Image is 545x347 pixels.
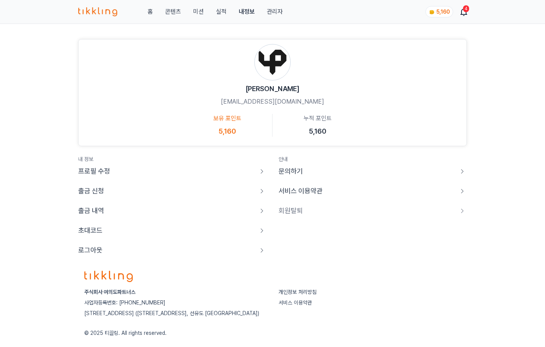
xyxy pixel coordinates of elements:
[436,9,450,15] span: 5,160
[267,7,283,16] a: 관리자
[463,5,469,12] div: 4
[84,271,133,282] img: logo
[279,155,467,163] h2: 안내
[221,97,324,106] p: [EMAIL_ADDRESS][DOMAIN_NAME]
[78,155,266,163] h2: 내 정보
[213,114,241,123] p: 보유 포인트
[78,166,110,177] p: 프로필 수정
[84,329,461,337] p: © 2025 티끌링. All rights reserved.
[216,7,227,16] a: 실적
[78,205,266,216] a: 출금 내역
[78,166,266,177] a: 프로필 수정
[78,205,104,216] p: 출금 내역
[219,126,236,137] p: 5,160
[78,225,266,236] a: 초대코드
[78,225,102,236] p: 초대코드
[309,126,326,137] p: 5,160
[279,289,317,295] a: 개인정보 처리방침
[304,114,332,123] p: 누적 포인트
[148,7,153,16] a: 홈
[461,7,467,16] a: 4
[239,7,255,16] a: 내정보
[84,299,266,306] p: 사업자등록번호: [PHONE_NUMBER]
[78,245,102,256] p: 로그아웃
[84,288,266,296] p: 주식회사 여의도파트너스
[279,205,467,216] a: 회원탈퇴
[279,205,303,216] p: 회원탈퇴
[78,186,266,196] a: 출금 신청
[254,44,291,80] img: profile
[279,166,303,177] p: 문의하기
[78,7,117,16] img: 티끌링
[246,84,299,94] p: [PERSON_NAME]
[193,7,204,16] button: 미션
[279,166,467,177] a: 문의하기
[78,186,104,196] p: 출금 신청
[279,186,323,196] p: 서비스 이용약관
[78,245,266,256] a: 로그아웃
[429,9,435,15] img: coin
[279,300,312,306] a: 서비스 이용약관
[165,7,181,16] a: 콘텐츠
[279,186,467,196] a: 서비스 이용약관
[84,309,266,317] p: [STREET_ADDRESS] ([STREET_ADDRESS], 선유도 [GEOGRAPHIC_DATA])
[425,6,452,17] a: coin 5,160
